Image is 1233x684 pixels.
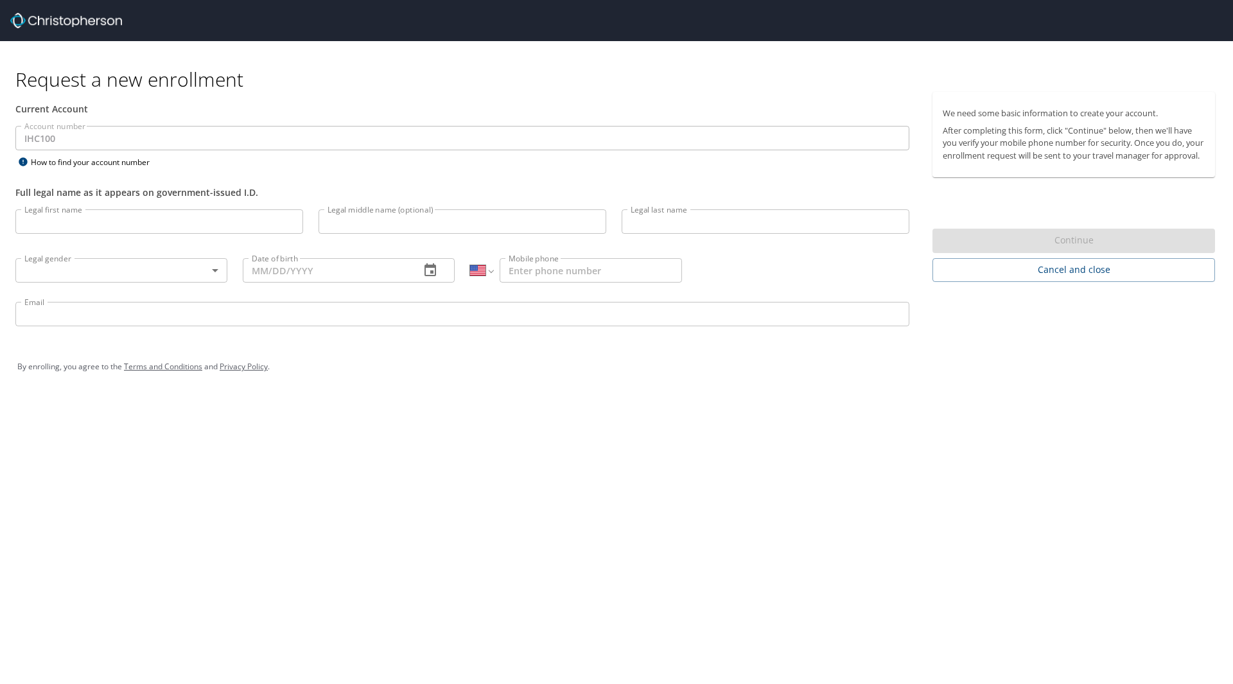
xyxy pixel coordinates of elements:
[943,107,1205,119] p: We need some basic information to create your account.
[15,154,176,170] div: How to find your account number
[932,258,1215,282] button: Cancel and close
[943,125,1205,162] p: After completing this form, click "Continue" below, then we'll have you verify your mobile phone ...
[243,258,410,283] input: MM/DD/YYYY
[220,361,268,372] a: Privacy Policy
[10,13,122,28] img: cbt logo
[15,258,227,283] div: ​
[15,67,1225,92] h1: Request a new enrollment
[124,361,202,372] a: Terms and Conditions
[17,351,1216,383] div: By enrolling, you agree to the and .
[15,186,909,199] div: Full legal name as it appears on government-issued I.D.
[15,102,909,116] div: Current Account
[943,262,1205,278] span: Cancel and close
[500,258,682,283] input: Enter phone number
